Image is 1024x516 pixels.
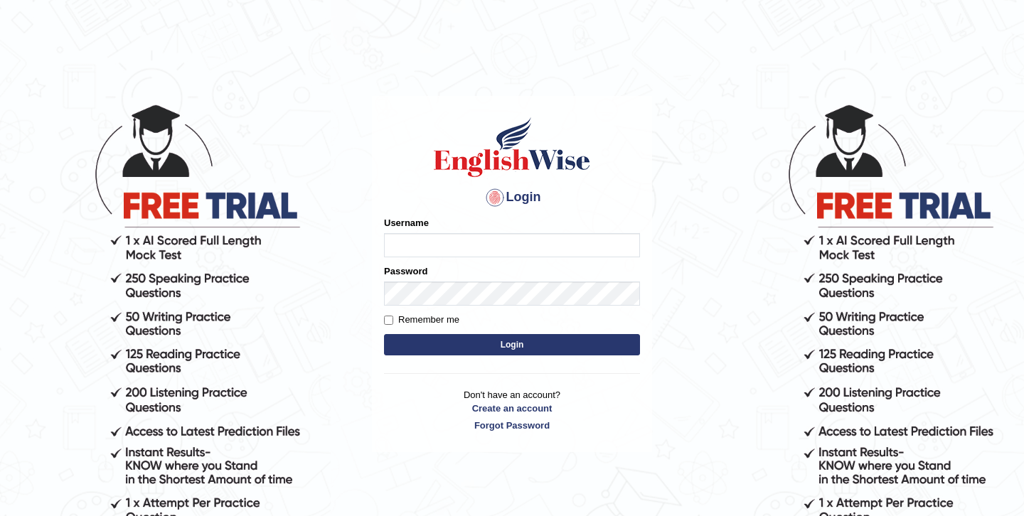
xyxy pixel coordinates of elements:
input: Remember me [384,316,393,325]
label: Password [384,264,427,278]
button: Login [384,334,640,355]
p: Don't have an account? [384,388,640,432]
img: Logo of English Wise sign in for intelligent practice with AI [431,115,593,179]
h4: Login [384,186,640,209]
a: Forgot Password [384,419,640,432]
label: Remember me [384,313,459,327]
label: Username [384,216,429,230]
a: Create an account [384,402,640,415]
